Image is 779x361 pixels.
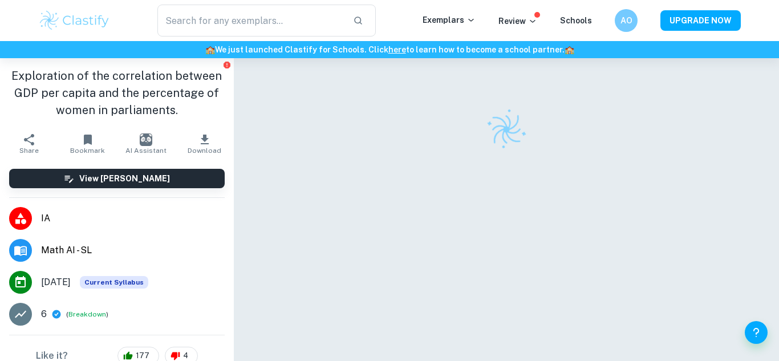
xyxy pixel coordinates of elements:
p: Exemplars [423,14,476,26]
button: Help and Feedback [745,321,768,344]
a: Schools [560,16,592,25]
span: Bookmark [70,147,105,155]
h6: AO [620,14,633,27]
h6: View [PERSON_NAME] [79,172,170,185]
p: 6 [41,307,47,321]
h1: Exploration of the correlation between GDP per capita and the percentage of women in parliaments. [9,67,225,119]
a: here [388,45,406,54]
button: AO [615,9,638,32]
span: 🏫 [205,45,215,54]
span: Current Syllabus [80,276,148,289]
span: ( ) [66,309,108,320]
span: IA [41,212,225,225]
img: Clastify logo [38,9,111,32]
input: Search for any exemplars... [157,5,344,36]
img: AI Assistant [140,133,152,146]
span: 🏫 [565,45,574,54]
button: Breakdown [68,309,106,319]
button: View [PERSON_NAME] [9,169,225,188]
button: Bookmark [58,128,116,160]
button: UPGRADE NOW [660,10,741,31]
div: This exemplar is based on the current syllabus. Feel free to refer to it for inspiration/ideas wh... [80,276,148,289]
span: Download [188,147,221,155]
img: Clastify logo [479,102,534,157]
span: Math AI - SL [41,244,225,257]
span: Share [19,147,39,155]
p: Review [498,15,537,27]
button: Report issue [223,60,232,69]
h6: We just launched Clastify for Schools. Click to learn how to become a school partner. [2,43,777,56]
button: AI Assistant [117,128,175,160]
span: AI Assistant [125,147,167,155]
span: [DATE] [41,275,71,289]
button: Download [175,128,233,160]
